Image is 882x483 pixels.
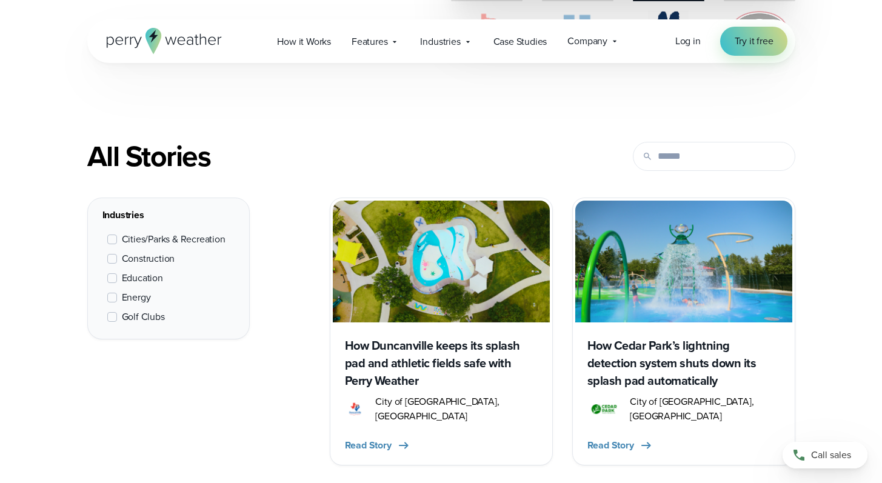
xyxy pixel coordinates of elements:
[493,35,547,49] span: Case Studies
[330,198,553,465] a: Duncanville Splash Pad How Duncanville keeps its splash pad and athletic fields safe with Perry W...
[122,271,163,285] span: Education
[587,402,621,416] img: City of Cedar Parks Logo
[675,34,701,48] a: Log in
[345,438,392,453] span: Read Story
[567,34,607,48] span: Company
[720,27,788,56] a: Try it free
[630,395,780,424] span: City of [GEOGRAPHIC_DATA], [GEOGRAPHIC_DATA]
[587,438,634,453] span: Read Story
[483,29,558,54] a: Case Studies
[122,232,226,247] span: Cities/Parks & Recreation
[122,290,151,305] span: Energy
[277,35,331,49] span: How it Works
[451,11,523,47] img: City of Duncanville Logo
[345,337,538,390] h3: How Duncanville keeps its splash pad and athletic fields safe with Perry Weather
[420,35,460,49] span: Industries
[267,29,341,54] a: How it Works
[587,337,780,390] h3: How Cedar Park’s lightning detection system shuts down its splash pad automatically
[783,442,867,468] a: Call sales
[122,251,175,266] span: Construction
[352,35,387,49] span: Features
[102,208,235,222] div: Industries
[345,438,411,453] button: Read Story
[811,448,851,462] span: Call sales
[572,198,795,465] a: How Cedar Park’s lightning detection system shuts down its splash pad automatically City of Cedar...
[345,402,366,416] img: City of Duncanville Logo
[587,438,653,453] button: Read Story
[122,310,165,324] span: Golf Clubs
[735,34,773,48] span: Try it free
[375,395,537,424] span: City of [GEOGRAPHIC_DATA], [GEOGRAPHIC_DATA]
[87,139,553,173] div: All Stories
[542,11,613,47] img: Holder.svg
[333,201,550,322] img: Duncanville Splash Pad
